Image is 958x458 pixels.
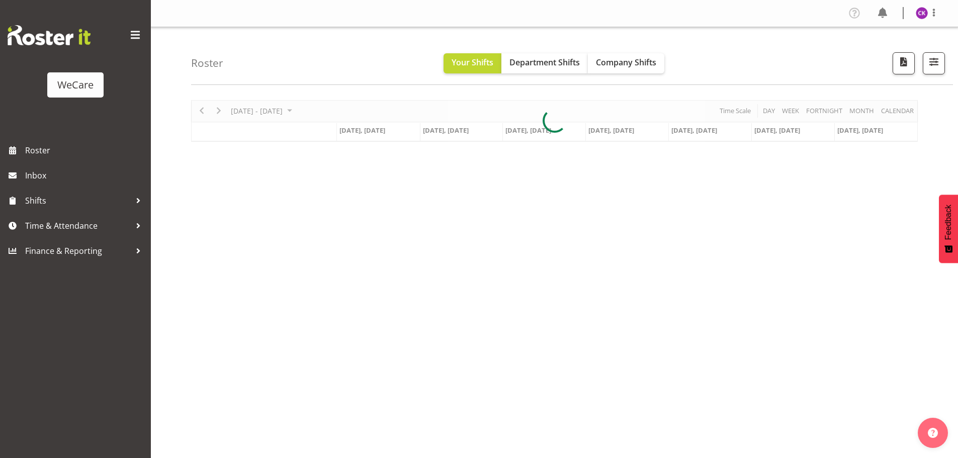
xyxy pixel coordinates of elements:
[444,53,501,73] button: Your Shifts
[916,7,928,19] img: chloe-kim10479.jpg
[57,77,94,93] div: WeCare
[596,57,656,68] span: Company Shifts
[25,168,146,183] span: Inbox
[25,143,146,158] span: Roster
[191,57,223,69] h4: Roster
[923,52,945,74] button: Filter Shifts
[25,193,131,208] span: Shifts
[452,57,493,68] span: Your Shifts
[893,52,915,74] button: Download a PDF of the roster according to the set date range.
[588,53,664,73] button: Company Shifts
[8,25,91,45] img: Rosterit website logo
[25,243,131,258] span: Finance & Reporting
[928,428,938,438] img: help-xxl-2.png
[509,57,580,68] span: Department Shifts
[501,53,588,73] button: Department Shifts
[944,205,953,240] span: Feedback
[25,218,131,233] span: Time & Attendance
[939,195,958,263] button: Feedback - Show survey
